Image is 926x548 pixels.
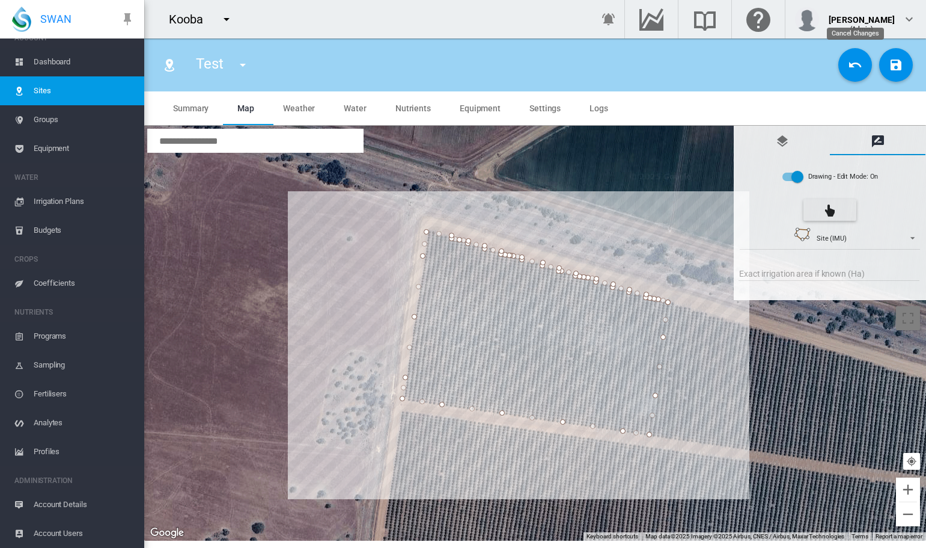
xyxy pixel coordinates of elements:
[237,103,254,113] span: Map
[734,155,925,300] md-tab-content: Drawing Manager
[734,126,830,155] md-tab-item: Map Layer Control
[602,12,616,26] md-icon: icon-bell-ring
[775,134,790,149] md-icon: icon-layers
[169,11,214,28] div: Kooba
[34,48,135,76] span: Dashboard
[645,533,844,540] span: Map data ©2025 Imagery ©2025 Airbus, CNES / Airbus, Maxar Technologies
[637,12,666,26] md-icon: Go to the Data Hub
[14,168,135,187] span: WATER
[903,453,920,470] button: Your Location
[690,12,719,26] md-icon: Search the knowledge base
[830,126,925,155] md-tab-item: Drawing Manager
[395,103,431,113] span: Nutrients
[14,303,135,322] span: NUTRIENTS
[817,235,847,242] span: Site (IMU)
[838,48,872,82] button: Cancel Changes
[586,532,638,541] button: Keyboard shortcuts
[589,103,608,113] span: Logs
[34,105,135,134] span: Groups
[827,28,884,40] md-tooltip: Cancel Changes
[34,519,135,548] span: Account Users
[889,58,903,72] md-icon: icon-content-save
[147,525,187,541] img: Google
[34,269,135,298] span: Coefficients
[34,351,135,380] span: Sampling
[808,168,879,185] div: Drawing - Edit Mode: On
[848,58,862,72] md-icon: icon-undo
[879,48,913,82] button: Save Changes
[14,250,135,269] span: CROPS
[12,7,31,32] img: SWAN-Landscape-Logo-Colour-drop.png
[215,7,239,31] button: icon-menu-down
[782,168,879,186] md-switch: Drawing - Edit Mode: Off
[34,490,135,519] span: Account Details
[34,437,135,466] span: Profiles
[236,58,250,72] md-icon: icon-menu-down
[829,9,895,21] div: [PERSON_NAME]
[34,408,135,437] span: Analytes
[147,525,187,541] a: Open this area in Google Maps (opens a new window)
[902,12,916,26] md-icon: icon-chevron-down
[219,12,234,26] md-icon: icon-menu-down
[231,53,255,77] button: icon-menu-down
[740,226,921,250] md-select: {{'AC.MAP.SELECT_DRAWING_OPTION' | i18next}} ...: Site (IMU)
[34,380,135,408] span: Fertilisers
[876,533,922,540] a: Report a map error
[795,7,819,31] img: profile.jpg
[871,134,885,149] md-icon: icon-message-draw
[283,103,315,113] span: Weather
[34,187,135,216] span: Irrigation Plans
[344,103,367,113] span: Water
[529,103,561,113] span: Settings
[34,76,135,105] span: Sites
[744,12,773,26] md-icon: Click here for help
[162,58,177,72] md-icon: icon-map-marker-radius
[196,55,224,72] span: Test
[34,134,135,163] span: Equipment
[460,103,501,113] span: Equipment
[34,216,135,245] span: Budgets
[896,502,920,526] button: Zoom out
[40,11,72,26] span: SWAN
[120,12,135,26] md-icon: icon-pin
[14,471,135,490] span: ADMINISTRATION
[157,53,181,77] button: Click to go to list of Sites
[34,322,135,351] span: Programs
[851,533,868,540] a: Terms
[850,25,874,32] span: (Admin)
[896,478,920,502] button: Zoom in
[597,7,621,31] button: icon-bell-ring
[794,227,811,249] img: 1.svg
[173,103,209,113] span: Summary
[803,199,856,221] button: Panning
[823,203,837,218] md-icon: icon-cursor-pointer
